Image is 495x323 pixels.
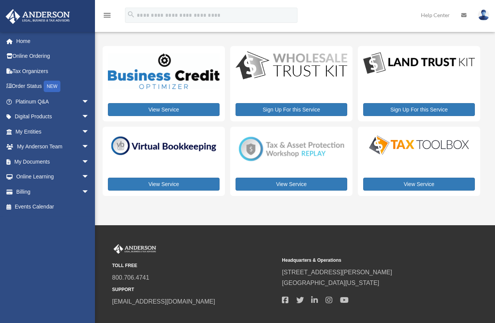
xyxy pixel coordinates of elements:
span: arrow_drop_down [82,139,97,155]
a: Events Calendar [5,199,101,215]
a: Platinum Q&Aarrow_drop_down [5,94,101,109]
a: Online Learningarrow_drop_down [5,169,101,185]
a: Tax Organizers [5,64,101,79]
span: arrow_drop_down [82,124,97,140]
img: User Pic [478,10,489,21]
i: search [127,10,135,19]
small: Headquarters & Operations [282,256,446,264]
a: Sign Up For this Service [363,103,475,116]
img: Anderson Advisors Platinum Portal [112,244,158,254]
div: NEW [44,81,60,92]
img: Anderson Advisors Platinum Portal [3,9,72,24]
a: Sign Up For this Service [236,103,347,116]
span: arrow_drop_down [82,94,97,110]
a: 800.706.4741 [112,274,149,281]
i: menu [103,11,112,20]
a: Order StatusNEW [5,79,101,94]
span: arrow_drop_down [82,154,97,170]
a: [EMAIL_ADDRESS][DOMAIN_NAME] [112,298,215,305]
img: LandTrust_lgo-1.jpg [363,51,475,75]
span: arrow_drop_down [82,169,97,185]
a: [STREET_ADDRESS][PERSON_NAME] [282,269,392,275]
a: [GEOGRAPHIC_DATA][US_STATE] [282,280,379,286]
a: View Service [363,178,475,191]
a: Home [5,33,101,49]
a: Online Ordering [5,49,101,64]
span: arrow_drop_down [82,109,97,125]
span: arrow_drop_down [82,184,97,200]
a: My Anderson Teamarrow_drop_down [5,139,101,154]
a: menu [103,13,112,20]
a: Digital Productsarrow_drop_down [5,109,97,124]
a: View Service [108,178,220,191]
a: My Entitiesarrow_drop_down [5,124,101,139]
a: View Service [108,103,220,116]
a: Billingarrow_drop_down [5,184,101,199]
a: View Service [236,178,347,191]
a: My Documentsarrow_drop_down [5,154,101,169]
small: SUPPORT [112,286,277,294]
img: WS-Trust-Kit-lgo-1.jpg [236,51,347,81]
small: TOLL FREE [112,262,277,270]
